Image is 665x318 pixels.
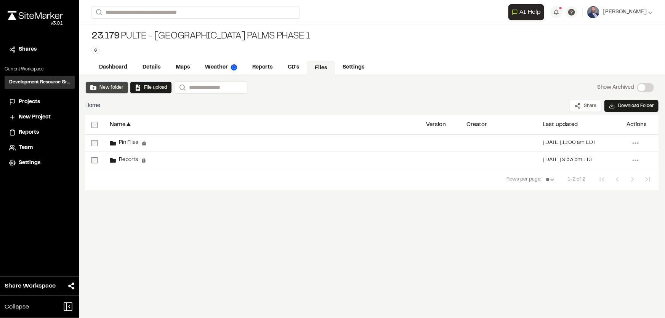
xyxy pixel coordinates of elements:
[9,159,70,167] a: Settings
[245,60,280,75] a: Reports
[9,79,70,86] h3: Development Resource Group
[466,122,487,128] div: Creator
[91,60,135,75] a: Dashboard
[135,60,168,75] a: Details
[594,172,610,187] button: First Page
[91,157,98,163] input: select-row-804e773997f6db92af70
[627,122,647,128] div: Actions
[543,172,559,187] select: Rows per page:
[91,46,100,54] button: Edit Tags
[603,8,647,16] span: [PERSON_NAME]
[519,8,541,17] span: AI Help
[110,140,147,146] div: Pin Files
[625,172,640,187] button: Next Page
[175,81,189,94] button: Search
[8,20,63,27] div: Oh geez...please don't...
[570,100,601,112] button: Share
[508,4,544,20] button: Open AI Assistant
[604,100,659,112] button: Download Folder
[125,121,132,128] span: ▲
[5,302,29,312] span: Collapse
[116,141,138,145] span: Pin Files
[168,60,197,75] a: Maps
[543,141,596,145] div: [DATE] 11:00 am EDT
[9,45,70,54] a: Shares
[587,6,653,18] button: [PERSON_NAME]
[508,4,547,20] div: Open AI Assistant
[543,158,593,163] div: [DATE] 9:33 pm EDT
[568,176,585,184] span: 1-2 of 2
[5,66,75,73] p: Current Workspace
[110,122,125,128] div: Name
[91,30,310,43] div: Pulte - [GEOGRAPHIC_DATA] Palms Phase 1
[280,60,307,75] a: CD's
[8,11,63,20] img: rebrand.png
[85,115,659,229] div: select-all-rowsName▲VersionCreatorLast updatedActionsselect-row-5dbf42bb0448b4cc420fPin Files[DAT...
[110,157,146,163] div: Reports
[19,144,33,152] span: Team
[19,45,37,54] span: Shares
[640,172,655,187] button: Last Page
[335,60,372,75] a: Settings
[91,140,98,146] input: select-row-5dbf42bb0448b4cc420f
[130,81,172,94] button: File upload
[197,60,245,75] a: Weather
[91,30,120,43] span: 23.179
[597,83,634,92] p: Show Archived
[9,113,70,121] a: New Project
[116,158,138,163] span: Reports
[19,159,40,167] span: Settings
[9,98,70,106] a: Projects
[19,128,39,137] span: Reports
[231,64,237,70] img: precipai.png
[135,84,167,91] button: File upload
[91,6,105,19] button: Search
[426,122,446,128] div: Version
[307,61,335,75] a: Files
[5,281,56,291] span: Share Workspace
[610,172,625,187] button: Previous Page
[506,176,541,184] span: Rows per page:
[91,122,98,128] input: select-all-rows
[85,102,100,110] span: Home
[19,98,40,106] span: Projects
[9,128,70,137] a: Reports
[85,81,128,94] button: New folder
[587,6,599,18] img: User
[543,122,578,128] div: Last updated
[9,144,70,152] a: Team
[90,84,123,91] button: New folder
[19,113,51,121] span: New Project
[85,102,100,110] nav: breadcrumb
